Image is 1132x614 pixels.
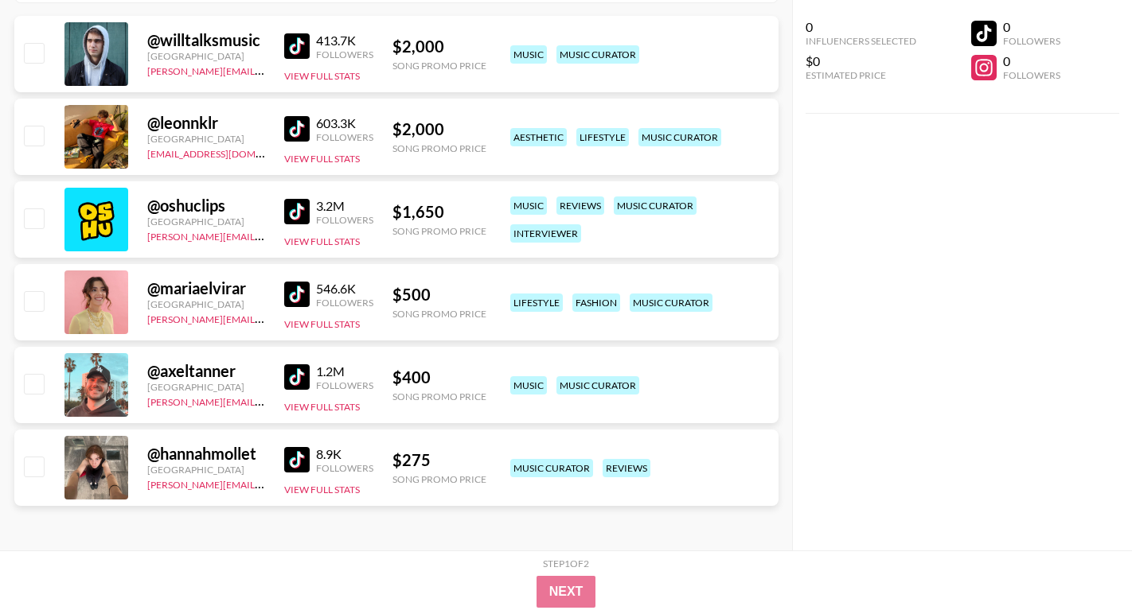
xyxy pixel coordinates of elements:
div: $ 1,650 [392,202,486,222]
div: music [510,45,547,64]
div: interviewer [510,224,581,243]
div: music curator [614,196,697,215]
div: music curator [630,293,712,312]
div: $ 500 [392,285,486,305]
img: TikTok [284,116,310,142]
div: $ 400 [392,367,486,387]
div: @ hannahmollet [147,444,265,464]
div: Song Promo Price [392,142,486,154]
a: [PERSON_NAME][EMAIL_ADDRESS][DOMAIN_NAME] [147,310,383,325]
div: Followers [316,379,373,391]
div: Followers [316,214,373,226]
div: Estimated Price [806,69,916,81]
div: Followers [316,131,373,143]
div: 8.9K [316,446,373,462]
div: music curator [556,376,639,394]
div: reviews [603,459,650,477]
div: 0 [806,19,916,35]
div: lifestyle [576,128,629,146]
div: music [510,196,547,215]
div: $0 [806,53,916,69]
a: [PERSON_NAME][EMAIL_ADDRESS][DOMAIN_NAME] [147,393,383,408]
div: [GEOGRAPHIC_DATA] [147,464,265,476]
div: Step 1 of 2 [543,558,589,569]
div: music curator [556,45,639,64]
div: fashion [572,293,620,312]
div: 413.7K [316,33,373,49]
div: 0 [1003,19,1060,35]
div: @ mariaelvirar [147,278,265,298]
button: View Full Stats [284,484,360,495]
div: music curator [638,128,721,146]
img: TikTok [284,447,310,472]
div: Song Promo Price [392,60,486,72]
div: 546.6K [316,281,373,297]
button: View Full Stats [284,318,360,330]
img: TikTok [284,33,310,59]
div: Song Promo Price [392,391,486,402]
div: $ 2,000 [392,119,486,139]
div: [GEOGRAPHIC_DATA] [147,133,265,145]
button: View Full Stats [284,401,360,413]
div: Followers [1003,69,1060,81]
a: [PERSON_NAME][EMAIL_ADDRESS][DOMAIN_NAME] [147,476,383,491]
div: 1.2M [316,363,373,379]
div: [GEOGRAPHIC_DATA] [147,50,265,62]
iframe: Drift Widget Chat Controller [1052,534,1113,595]
div: Song Promo Price [392,308,486,320]
div: Song Promo Price [392,225,486,237]
button: Next [537,576,596,608]
div: music curator [510,459,593,477]
img: TikTok [284,364,310,390]
div: $ 2,000 [392,37,486,56]
div: Influencers Selected [806,35,916,47]
div: music [510,376,547,394]
div: [GEOGRAPHIC_DATA] [147,298,265,310]
div: 0 [1003,53,1060,69]
div: reviews [556,196,604,215]
button: View Full Stats [284,235,360,247]
div: Song Promo Price [392,473,486,485]
button: View Full Stats [284,153,360,165]
div: Followers [316,462,373,474]
a: [PERSON_NAME][EMAIL_ADDRESS][DOMAIN_NAME] [147,227,383,243]
div: @ leonnklr [147,113,265,133]
div: Followers [316,297,373,309]
div: [GEOGRAPHIC_DATA] [147,216,265,227]
div: lifestyle [510,293,563,312]
img: TikTok [284,199,310,224]
button: View Full Stats [284,70,360,82]
div: Followers [316,49,373,60]
div: $ 275 [392,450,486,470]
div: @ axeltanner [147,361,265,381]
img: TikTok [284,282,310,307]
a: [PERSON_NAME][EMAIL_ADDRESS][DOMAIN_NAME] [147,62,383,77]
div: @ willtalksmusic [147,30,265,50]
div: Followers [1003,35,1060,47]
a: [EMAIL_ADDRESS][DOMAIN_NAME] [147,145,307,160]
div: aesthetic [510,128,567,146]
div: 603.3K [316,115,373,131]
div: 3.2M [316,198,373,214]
div: @ oshuclips [147,196,265,216]
div: [GEOGRAPHIC_DATA] [147,381,265,393]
